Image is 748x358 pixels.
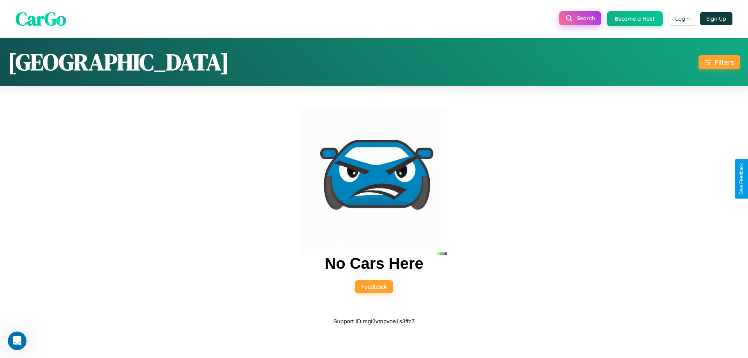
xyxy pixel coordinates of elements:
[325,255,423,272] h2: No Cars Here
[301,108,447,255] img: car
[8,46,229,78] h1: [GEOGRAPHIC_DATA]
[559,11,601,25] button: Search
[669,12,696,26] button: Login
[714,58,734,66] div: Filters
[16,6,66,32] span: CarGo
[577,15,595,22] span: Search
[739,163,744,195] div: Give Feedback
[355,280,393,293] button: Feedback
[607,11,663,26] button: Become a Host
[700,12,732,25] button: Sign Up
[699,55,740,69] button: Filters
[333,316,415,326] p: Support ID: mgi2vtnpvoa1s3ffc7
[8,332,26,350] iframe: Intercom live chat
